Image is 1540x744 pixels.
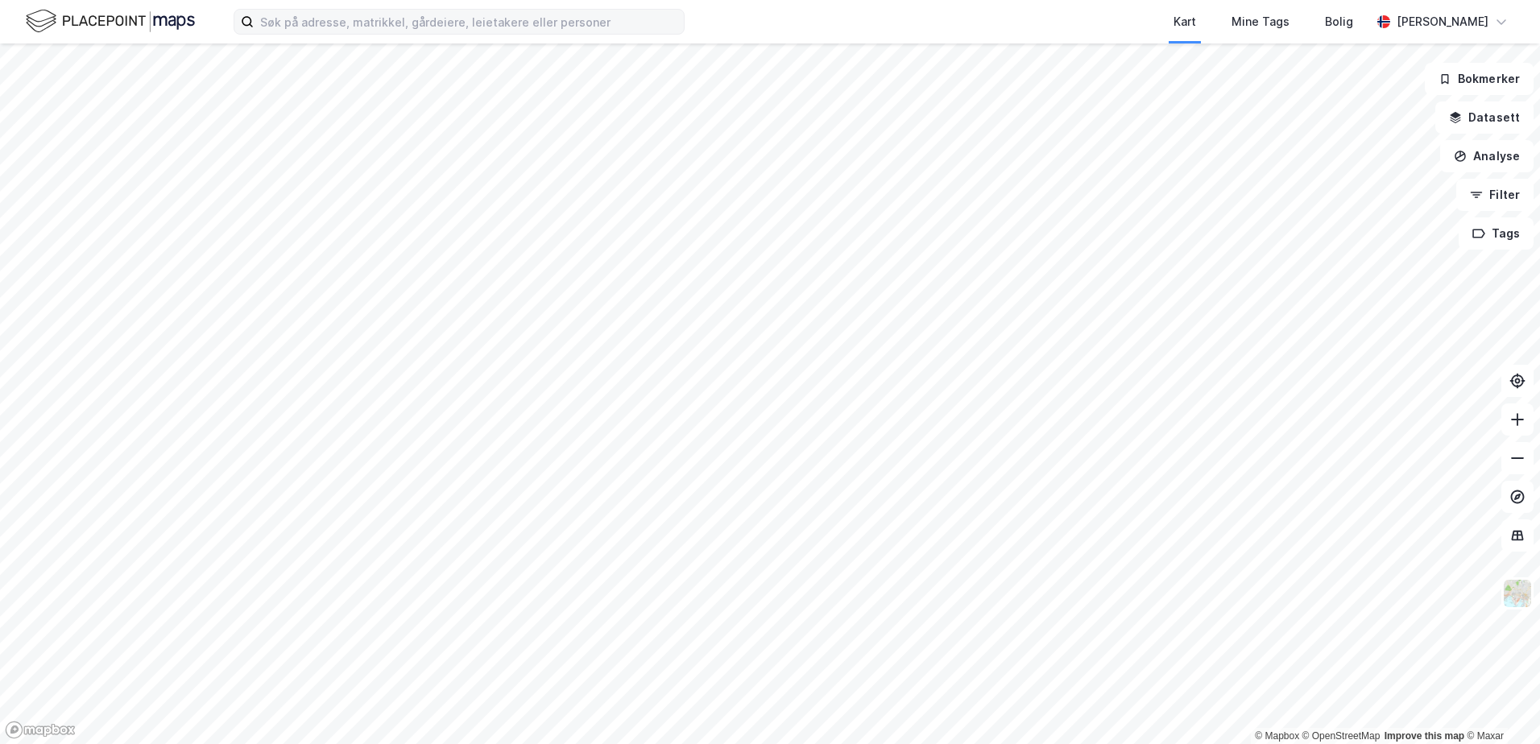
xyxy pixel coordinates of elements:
a: OpenStreetMap [1302,730,1381,742]
div: Mine Tags [1232,12,1290,31]
button: Datasett [1435,101,1534,134]
a: Mapbox [1255,730,1299,742]
div: [PERSON_NAME] [1397,12,1488,31]
iframe: Chat Widget [1459,667,1540,744]
button: Filter [1456,179,1534,211]
div: Kontrollprogram for chat [1459,667,1540,744]
div: Bolig [1325,12,1353,31]
input: Søk på adresse, matrikkel, gårdeiere, leietakere eller personer [254,10,684,34]
button: Analyse [1440,140,1534,172]
button: Bokmerker [1425,63,1534,95]
a: Mapbox homepage [5,721,76,739]
div: Kart [1174,12,1196,31]
img: logo.f888ab2527a4732fd821a326f86c7f29.svg [26,7,195,35]
button: Tags [1459,217,1534,250]
a: Improve this map [1385,730,1464,742]
img: Z [1502,578,1533,609]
